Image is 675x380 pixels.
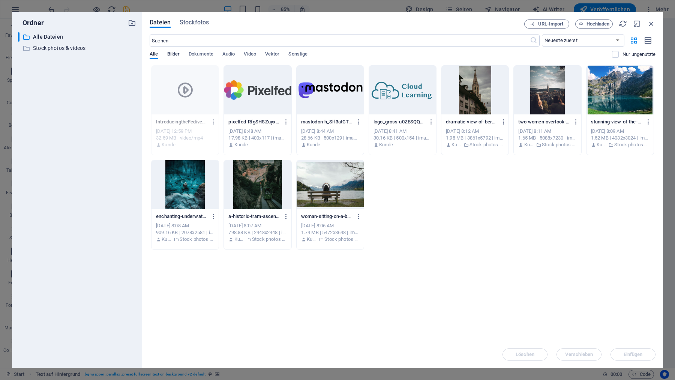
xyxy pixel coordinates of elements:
[222,50,235,60] span: Audio
[518,135,576,141] div: 1.65 MB | 5088x7230 | image/jpeg
[633,20,641,28] i: Minimieren
[180,236,214,243] p: Stock photos & videos
[575,20,613,29] button: Hochladen
[301,229,359,236] div: 1.74 MB | 5472x3648 | image/jpeg
[156,119,207,125] p: IntroducingtheFediverse_aNewEraofSocialMedia-UCcLharvjxqsNpGJ2HvfZw.mp4
[446,135,504,141] div: 1.98 MB | 3861x5792 | image/jpeg
[33,33,122,41] p: Alle Dateien
[301,128,359,135] div: [DATE] 8:44 AM
[301,222,359,229] div: [DATE] 8:06 AM
[234,236,244,243] p: Kunde
[619,20,627,28] i: Neu laden
[614,141,649,148] p: Stock photos & videos
[150,18,171,27] span: Dateien
[518,141,576,148] div: Von: Kunde | Ordner: Stock photos & videos
[265,50,280,60] span: Vektor
[591,141,649,148] div: Von: Kunde | Ordner: Stock photos & videos
[228,119,280,125] p: pixelfed-RfgSHSZuyxucCpoxl_6cXA.png
[162,236,171,243] p: Kunde
[307,236,316,243] p: Kunde
[228,222,286,229] div: [DATE] 8:07 AM
[150,35,529,47] input: Suchen
[228,236,286,243] div: Von: Kunde | Ordner: Stock photos & videos
[234,141,248,148] p: Kunde
[597,141,606,148] p: Kunde
[647,20,655,28] i: Schließen
[252,236,287,243] p: Stock photos & videos
[542,141,577,148] p: Stock photos & videos
[156,229,214,236] div: 909.16 KB | 2078x2581 | image/jpeg
[18,44,136,53] div: Stock photos & videos
[156,236,214,243] div: Von: Kunde | Ordner: Stock photos & videos
[524,141,534,148] p: Kunde
[446,119,497,125] p: dramatic-view-of-bern-cathedral-tower-above-historic-buildings-under-cloudy-skies-1XNxBftoBWVI-EF...
[307,141,321,148] p: Kunde
[228,128,286,135] div: [DATE] 8:48 AM
[622,51,655,58] p: Zeigt nur Dateien an, die nicht auf der Website verwendet werden. Dateien, die während dieser Sit...
[301,135,359,141] div: 28.66 KB | 500x129 | image/png
[17,204,371,249] div: Willkommen zu unserem privaten Projekt, welches dir Social-Media-Möglichkeiten im Fediverse und v...
[301,119,352,125] p: mastodon-h_Slf3atGTdhPknDKdJcKw.png
[244,50,256,60] span: Video
[33,44,122,53] p: Stock photos & videos
[591,135,649,141] div: 1.52 MB | 4032x3024 | image/jpeg
[469,141,504,148] p: Stock photos & videos
[128,19,136,27] i: Neuen Ordner erstellen
[189,50,213,60] span: Dokumente
[167,50,180,60] span: Bilder
[151,66,219,114] div: Diese Datei wurde bereits ausgewählt oder wird von diesem Element nicht unterstützt
[373,128,432,135] div: [DATE] 8:41 AM
[156,135,214,141] div: 32.59 MB | video/mp4
[373,119,425,125] p: logo_gross-u0ZESQQaPAmrEQGV8uGWVg.png
[379,141,393,148] p: Kunde
[156,222,214,229] div: [DATE] 8:08 AM
[524,20,569,29] button: URL-Import
[301,213,352,220] p: woman-sitting-on-a-bench-enjoying-nature-at-lake-[GEOGRAPHIC_DATA]-[GEOGRAPHIC_DATA]-CBAf5TyqqsZW...
[156,128,214,135] div: [DATE] 12:59 PM
[162,141,175,148] p: Kunde
[18,18,44,28] p: Ordner
[150,50,158,60] span: Alle
[518,128,576,135] div: [DATE] 8:11 AM
[591,119,642,125] p: stunning-view-of-the-swiss-alps-and-a-serene-lake-in-kandersteg-perfect-for-travel-and-nature-ent...
[324,236,359,243] p: Stock photos & videos
[288,50,307,60] span: Sonstige
[451,141,461,148] p: Kunde
[18,32,19,42] div: ​
[518,119,570,125] p: two-women-overlook-[GEOGRAPHIC_DATA]-s-skyline-with-the-iconic-bern-cathedral-in-the-distance--7t...
[228,229,286,236] div: 798.88 KB | 2448x2448 | image/jpeg
[591,128,649,135] div: [DATE] 8:09 AM
[538,22,564,26] span: URL-Import
[446,128,504,135] div: [DATE] 8:12 AM
[301,236,359,243] div: Von: Kunde | Ordner: Stock photos & videos
[228,213,280,220] p: a-historic-tram-ascends-a-mountain-path-surrounded-by-lush-greenery-and-architecture-zhUaXK9yY2GZ...
[586,22,610,26] span: Hochladen
[156,213,207,220] p: enchanting-underwater-view-of-fish-and-statue-in-blausee-switzerland-s-crystalline-waters-y-l8aZs...
[373,135,432,141] div: 30.16 KB | 500x154 | image/png
[228,135,286,141] div: 17.98 KB | 400x117 | image/png
[180,18,209,27] span: Stockfotos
